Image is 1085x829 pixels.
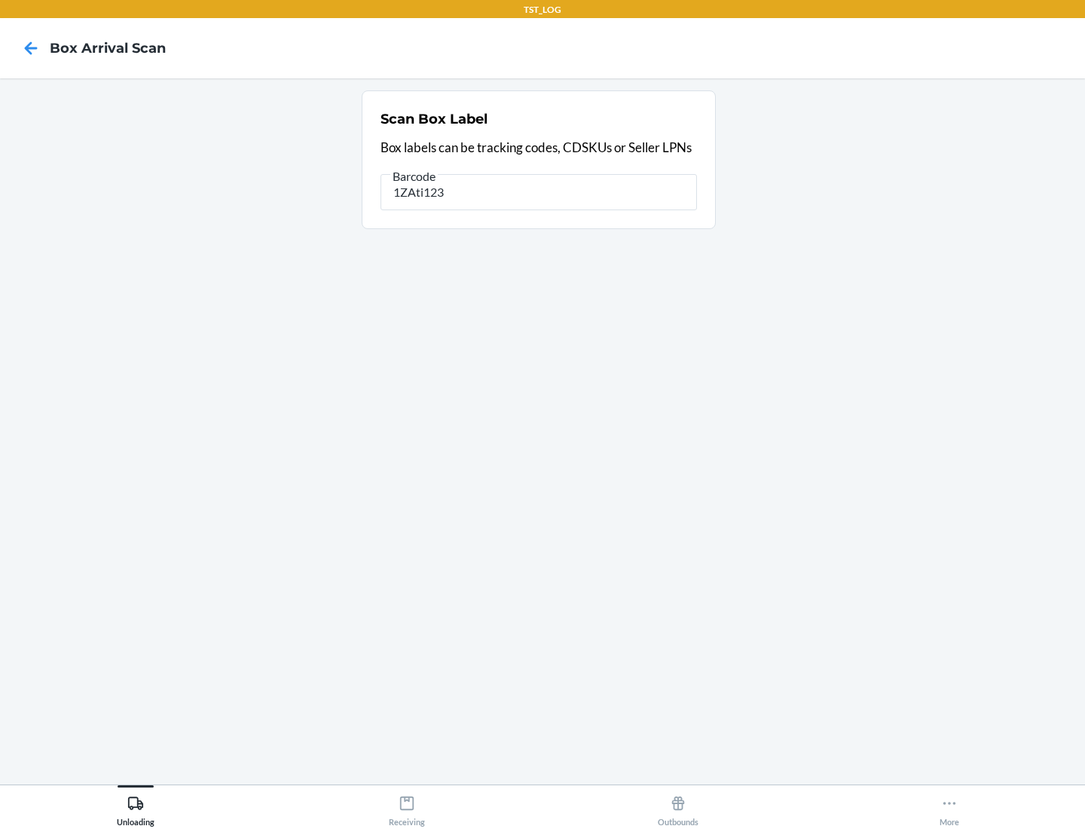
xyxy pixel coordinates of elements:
[50,38,166,58] h4: Box Arrival Scan
[524,3,561,17] p: TST_LOG
[381,138,697,158] p: Box labels can be tracking codes, CDSKUs or Seller LPNs
[390,169,438,184] span: Barcode
[117,789,154,827] div: Unloading
[658,789,698,827] div: Outbounds
[381,174,697,210] input: Barcode
[940,789,959,827] div: More
[271,785,542,827] button: Receiving
[381,109,487,129] h2: Scan Box Label
[542,785,814,827] button: Outbounds
[814,785,1085,827] button: More
[389,789,425,827] div: Receiving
